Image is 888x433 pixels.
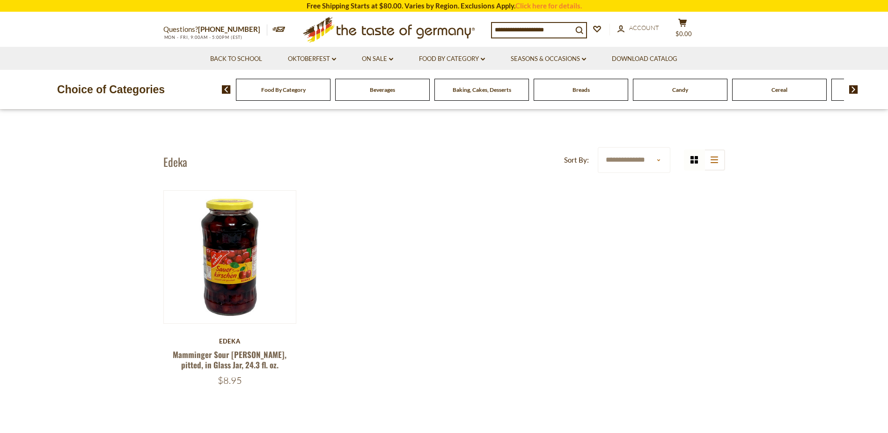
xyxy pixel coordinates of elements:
span: $8.95 [218,374,242,386]
img: Mamminger Sour Morello Cherries, pitted, in Glass Jar, 24.3 fl. oz. [164,191,296,323]
h1: Edeka [163,155,187,169]
a: Click here for details. [515,1,582,10]
div: Edeka [163,337,297,345]
label: Sort By: [564,154,589,166]
img: next arrow [849,85,858,94]
a: Candy [672,86,688,93]
a: Back to School [210,54,262,64]
a: Mamminger Sour [PERSON_NAME], pitted, in Glass Jar, 24.3 fl. oz. [173,349,286,370]
a: Download Catalog [612,54,677,64]
a: Baking, Cakes, Desserts [453,86,511,93]
span: MON - FRI, 9:00AM - 5:00PM (EST) [163,35,243,40]
a: Food By Category [419,54,485,64]
span: $0.00 [675,30,692,37]
a: Cereal [771,86,787,93]
a: Beverages [370,86,395,93]
span: Account [629,24,659,31]
a: Breads [572,86,590,93]
a: On Sale [362,54,393,64]
a: Oktoberfest [288,54,336,64]
a: [PHONE_NUMBER] [198,25,260,33]
p: Questions? [163,23,267,36]
button: $0.00 [669,18,697,42]
a: Food By Category [261,86,306,93]
a: Seasons & Occasions [511,54,586,64]
img: previous arrow [222,85,231,94]
a: Account [617,23,659,33]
